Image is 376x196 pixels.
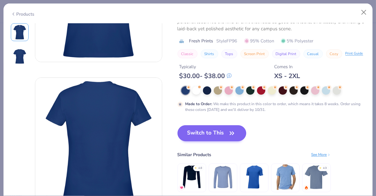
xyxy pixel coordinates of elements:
[178,151,212,158] div: Similar Products
[240,49,269,58] button: Screen Print
[11,11,35,18] div: Products
[221,49,237,58] button: Tops
[178,39,186,44] img: brand logo
[12,25,27,40] img: Front
[210,164,236,190] img: Bella + Canvas Triblend Long Sleeve Tee - 3513
[179,72,232,80] div: $ 30.00 - $ 38.00
[323,166,327,171] div: 4.9
[326,49,342,58] button: Cozy
[189,38,213,44] span: Fresh Prints
[345,51,363,56] div: Print Guide
[311,152,331,157] div: See More
[185,101,212,106] strong: Made to Order :
[201,49,218,58] button: Shirts
[304,186,308,190] img: trending.gif
[178,125,247,141] button: Switch to This
[319,166,322,169] div: ★
[217,38,237,44] span: Style FP96
[281,38,314,44] span: 5% Polyester
[179,164,205,190] img: Bella Canvas Ladies' Micro Ribbed Long Sleeve Baby Tee
[358,6,370,18] button: Close
[303,164,329,190] img: Comfort Colors Adult Heavyweight T-Shirt
[179,63,232,70] div: Typically
[185,101,366,113] div: We make this product in this color to order, which means it takes 8 weeks. Order using these colo...
[272,49,300,58] button: Digital Print
[12,49,27,64] img: Back
[241,164,267,190] img: Nike Core Cotton Tee
[272,164,298,190] img: Los Angeles Apparel S/S Tri Blend Crew Neck
[195,166,197,169] div: ★
[178,49,198,58] button: Classic
[198,166,202,171] div: 4.8
[244,38,275,44] span: 95% Cotton
[180,186,184,190] img: MostFav.gif
[303,49,323,58] button: Casual
[275,72,300,80] div: XS - 2XL
[275,63,300,70] div: Comes In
